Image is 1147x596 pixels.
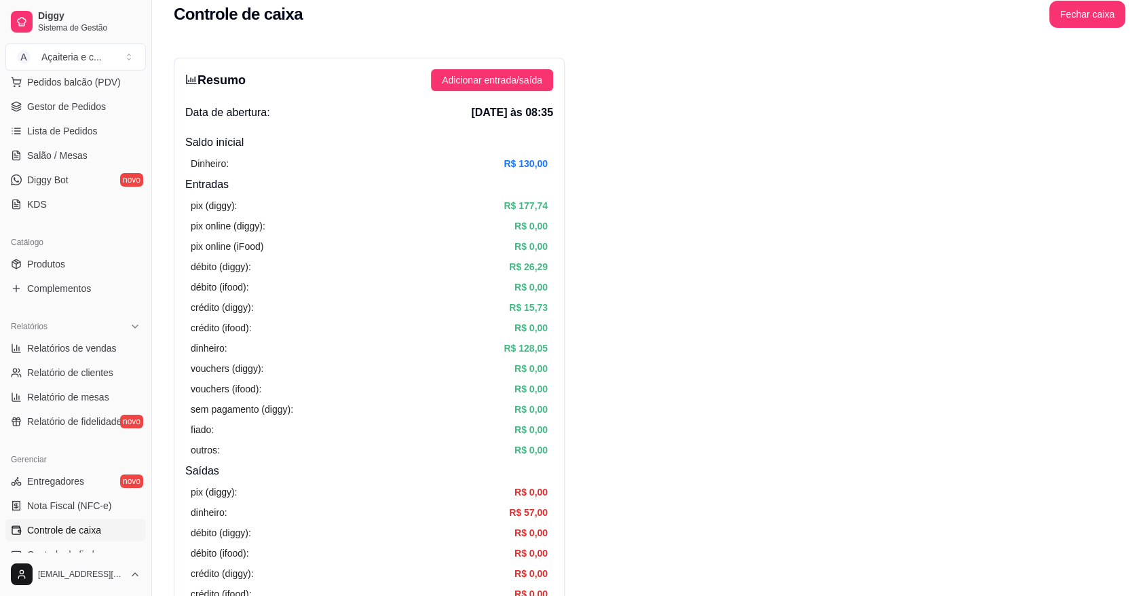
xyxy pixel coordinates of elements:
article: R$ 0,00 [514,546,548,561]
article: R$ 0,00 [514,219,548,234]
span: [EMAIL_ADDRESS][DOMAIN_NAME] [38,569,124,580]
article: dinheiro: [191,505,227,520]
article: pix online (diggy): [191,219,265,234]
button: [EMAIL_ADDRESS][DOMAIN_NAME] [5,558,146,591]
a: Produtos [5,253,146,275]
button: Select a team [5,43,146,71]
article: crédito (diggy): [191,300,254,315]
article: R$ 0,00 [514,320,548,335]
a: Controle de fiado [5,544,146,565]
h4: Saldo inícial [185,134,553,151]
div: Açaiteria e c ... [41,50,102,64]
a: Complementos [5,278,146,299]
article: débito (diggy): [191,525,251,540]
span: Nota Fiscal (NFC-e) [27,499,111,513]
a: Gestor de Pedidos [5,96,146,117]
article: R$ 15,73 [509,300,548,315]
a: Nota Fiscal (NFC-e) [5,495,146,517]
article: R$ 0,00 [514,280,548,295]
article: vouchers (diggy): [191,361,263,376]
span: Diggy Bot [27,173,69,187]
span: Relatório de mesas [27,390,109,404]
h4: Entradas [185,176,553,193]
span: Controle de caixa [27,523,101,537]
span: Sistema de Gestão [38,22,140,33]
article: R$ 0,00 [514,239,548,254]
article: crédito (diggy): [191,566,254,581]
span: Complementos [27,282,91,295]
a: Relatórios de vendas [5,337,146,359]
a: Lista de Pedidos [5,120,146,142]
div: Catálogo [5,231,146,253]
span: Gestor de Pedidos [27,100,106,113]
article: R$ 26,29 [509,259,548,274]
article: outros: [191,443,220,458]
span: Diggy [38,10,140,22]
article: R$ 128,05 [504,341,548,356]
span: Entregadores [27,474,84,488]
article: pix online (iFood) [191,239,263,254]
article: dinheiro: [191,341,227,356]
span: Relatórios [11,321,48,332]
article: R$ 130,00 [504,156,548,171]
article: R$ 57,00 [509,505,548,520]
button: Fechar caixa [1049,1,1125,28]
span: bar-chart [185,73,198,86]
span: A [17,50,31,64]
a: Diggy Botnovo [5,169,146,191]
article: sem pagamento (diggy): [191,402,293,417]
article: R$ 0,00 [514,566,548,581]
article: Dinheiro: [191,156,229,171]
article: R$ 0,00 [514,381,548,396]
article: R$ 0,00 [514,485,548,500]
span: Controle de fiado [27,548,100,561]
a: KDS [5,193,146,215]
article: débito (diggy): [191,259,251,274]
span: Lista de Pedidos [27,124,98,138]
article: pix (diggy): [191,198,237,213]
a: Relatório de fidelidadenovo [5,411,146,432]
span: Relatório de fidelidade [27,415,121,428]
h3: Resumo [185,71,246,90]
h4: Saídas [185,463,553,479]
article: crédito (ifood): [191,320,251,335]
a: Relatório de mesas [5,386,146,408]
span: Produtos [27,257,65,271]
article: R$ 0,00 [514,402,548,417]
div: Gerenciar [5,449,146,470]
h2: Controle de caixa [174,3,303,25]
article: débito (ifood): [191,546,249,561]
span: KDS [27,198,47,211]
article: R$ 0,00 [514,361,548,376]
button: Adicionar entrada/saída [431,69,553,91]
article: R$ 177,74 [504,198,548,213]
span: Adicionar entrada/saída [442,73,542,88]
article: débito (ifood): [191,280,249,295]
article: R$ 0,00 [514,422,548,437]
article: pix (diggy): [191,485,237,500]
span: Salão / Mesas [27,149,88,162]
article: R$ 0,00 [514,525,548,540]
button: Pedidos balcão (PDV) [5,71,146,93]
a: DiggySistema de Gestão [5,5,146,38]
span: Data de abertura: [185,105,270,121]
a: Relatório de clientes [5,362,146,384]
span: Relatórios de vendas [27,341,117,355]
article: R$ 0,00 [514,443,548,458]
a: Entregadoresnovo [5,470,146,492]
article: fiado: [191,422,214,437]
span: Pedidos balcão (PDV) [27,75,121,89]
article: vouchers (ifood): [191,381,261,396]
a: Salão / Mesas [5,145,146,166]
span: [DATE] às 08:35 [471,105,553,121]
span: Relatório de clientes [27,366,113,379]
a: Controle de caixa [5,519,146,541]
